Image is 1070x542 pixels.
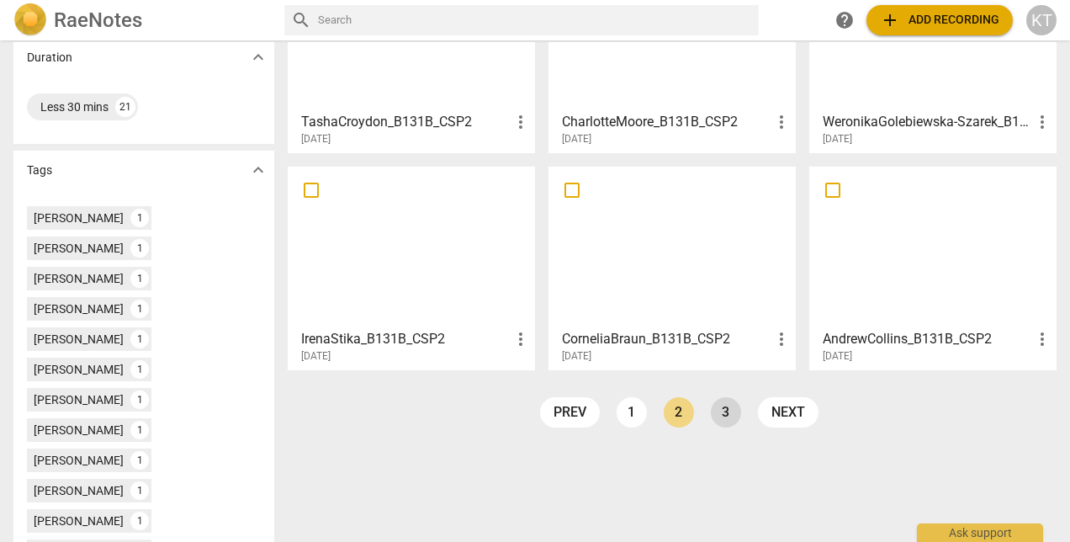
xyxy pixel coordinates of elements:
[318,7,752,34] input: Search
[301,112,511,132] h3: TashaCroydon_B131B_CSP2
[13,3,47,37] img: Logo
[130,512,149,530] div: 1
[130,209,149,227] div: 1
[13,3,271,37] a: LogoRaeNotes
[301,349,331,364] span: [DATE]
[27,162,52,179] p: Tags
[562,349,591,364] span: [DATE]
[34,331,124,348] div: [PERSON_NAME]
[34,482,124,499] div: [PERSON_NAME]
[294,173,529,363] a: IrenaStika_B131B_CSP2[DATE]
[130,269,149,288] div: 1
[34,391,124,408] div: [PERSON_NAME]
[562,112,771,132] h3: CharlotteMoore_B131B_CSP2
[917,523,1043,542] div: Ask support
[130,330,149,348] div: 1
[34,210,124,226] div: [PERSON_NAME]
[34,452,124,469] div: [PERSON_NAME]
[130,300,149,318] div: 1
[829,5,860,35] a: Help
[34,422,124,438] div: [PERSON_NAME]
[540,397,600,428] a: prev
[130,481,149,500] div: 1
[823,349,852,364] span: [DATE]
[664,397,694,428] a: Page 2 is your current page
[880,10,900,30] span: add
[834,10,855,30] span: help
[34,240,124,257] div: [PERSON_NAME]
[130,451,149,470] div: 1
[248,47,268,67] span: expand_more
[1032,329,1052,349] span: more_vert
[301,132,331,146] span: [DATE]
[130,391,149,409] div: 1
[115,97,135,117] div: 21
[711,397,741,428] a: Page 3
[34,300,124,317] div: [PERSON_NAME]
[130,239,149,258] div: 1
[880,10,999,30] span: Add recording
[246,45,271,70] button: Show more
[511,329,531,349] span: more_vert
[301,329,511,349] h3: IrenaStika_B131B_CSP2
[823,112,1032,132] h3: WeronikaGolebiewska-Szarek_B131B_CSP2
[562,329,771,349] h3: CorneliaBraun_B131B_CSP2
[40,98,109,115] div: Less 30 mins
[291,10,311,30] span: search
[130,421,149,439] div: 1
[27,49,72,66] p: Duration
[246,157,271,183] button: Show more
[617,397,647,428] a: Page 1
[554,173,790,363] a: CorneliaBraun_B131B_CSP2[DATE]
[130,360,149,379] div: 1
[1032,112,1052,132] span: more_vert
[823,329,1032,349] h3: AndrewCollins_B131B_CSP2
[34,270,124,287] div: [PERSON_NAME]
[34,513,124,529] div: [PERSON_NAME]
[758,397,818,428] a: next
[248,160,268,180] span: expand_more
[815,173,1051,363] a: AndrewCollins_B131B_CSP2[DATE]
[562,132,591,146] span: [DATE]
[34,361,124,378] div: [PERSON_NAME]
[511,112,531,132] span: more_vert
[866,5,1013,35] button: Upload
[771,329,792,349] span: more_vert
[54,8,142,32] h2: RaeNotes
[1026,5,1057,35] button: KT
[771,112,792,132] span: more_vert
[823,132,852,146] span: [DATE]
